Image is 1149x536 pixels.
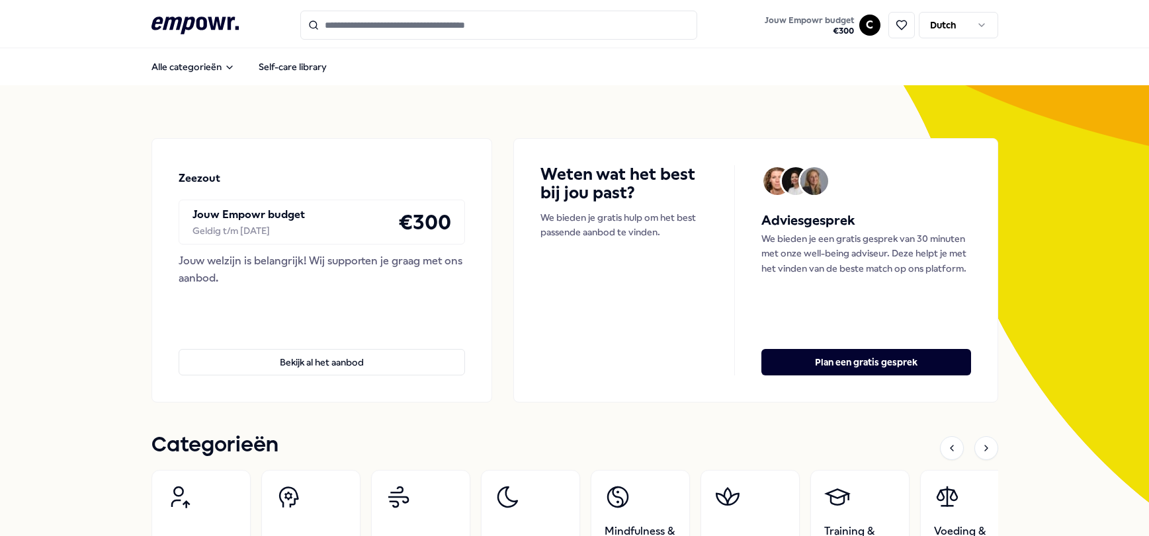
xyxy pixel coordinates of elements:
[759,11,859,39] a: Jouw Empowr budget€300
[300,11,697,40] input: Search for products, categories or subcategories
[192,223,305,238] div: Geldig t/m [DATE]
[540,210,708,240] p: We bieden je gratis hulp om het best passende aanbod te vinden.
[179,349,466,375] button: Bekijk al het aanbod
[765,15,854,26] span: Jouw Empowr budget
[141,54,337,80] nav: Main
[179,252,466,286] div: Jouw welzijn is belangrijk! Wij supporten je graag met ons aanbod.
[179,328,466,375] a: Bekijk al het aanbod
[782,167,810,195] img: Avatar
[762,13,857,39] button: Jouw Empowr budget€300
[248,54,337,80] a: Self-care library
[151,429,278,462] h1: Categorieën
[761,349,970,375] button: Plan een gratis gesprek
[859,15,880,36] button: C
[141,54,245,80] button: Alle categorieën
[179,170,220,187] p: Zeezout
[761,231,970,276] p: We bieden je een gratis gesprek van 30 minuten met onze well-being adviseur. Deze helpt je met he...
[540,165,708,202] h4: Weten wat het best bij jou past?
[763,167,791,195] img: Avatar
[192,206,305,223] p: Jouw Empowr budget
[761,210,970,231] h5: Adviesgesprek
[800,167,828,195] img: Avatar
[398,206,451,239] h4: € 300
[765,26,854,36] span: € 300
